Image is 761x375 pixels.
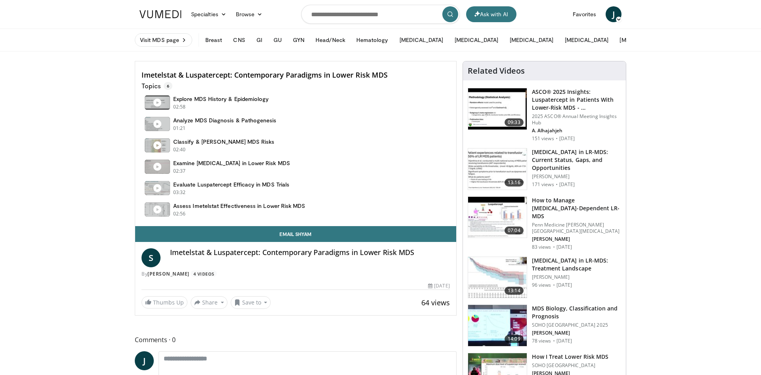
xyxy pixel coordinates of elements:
button: Ask with AI [466,6,516,22]
img: 5f9ae202-72c2-402b-a525-9726c797d947.150x105_q85_crop-smart_upscale.jpg [468,88,527,129]
div: · [556,135,558,142]
button: GYN [288,32,309,48]
button: [MEDICAL_DATA] [395,32,448,48]
p: Penn Medicine [PERSON_NAME][GEOGRAPHIC_DATA][MEDICAL_DATA] [532,222,621,234]
p: [PERSON_NAME] [532,330,621,336]
span: 14:09 [505,335,524,343]
p: [DATE] [556,282,572,288]
p: 2025 ASCO® Annual Meeting Insights Hub [532,113,621,126]
p: [DATE] [556,338,572,344]
p: 02:37 [173,168,186,175]
div: · [553,338,555,344]
h4: Imetelstat & Luspatercept: Contemporary Paradigms in Lower Risk MDS [141,71,450,80]
h3: [MEDICAL_DATA] in LR-MDS: Treatment Landscape [532,257,621,272]
h3: [MEDICAL_DATA] in LR-MDS: Current Status, Gaps, and Opportunities [532,148,621,172]
a: S [141,248,161,267]
span: 13:14 [505,287,524,295]
h4: Imetelstat & Luspatercept: Contemporary Paradigms in Lower Risk MDS [170,248,450,257]
h3: ASCO® 2025 Insights: Luspatercept in Patients With Lower-Risk MDS - … [532,88,621,112]
input: Search topics, interventions [301,5,460,24]
button: Share [191,296,228,309]
img: d7816278-5c4c-43fa-9dd5-33b1311e50ce.150x105_q85_crop-smart_upscale.jpg [468,257,527,298]
p: 171 views [532,181,554,188]
span: 09:33 [505,118,524,126]
p: [PERSON_NAME] [532,173,621,180]
p: A. Alhajahjeh [532,128,621,134]
h4: Related Videos [468,66,525,76]
a: 09:33 ASCO® 2025 Insights: Luspatercept in Patients With Lower-Risk MDS - … 2025 ASCO® Annual Mee... [468,88,621,142]
button: Head/Neck [311,32,350,48]
img: VuMedi Logo [140,10,182,18]
h3: MDS Biology, Classification and Prognosis [532,305,621,320]
p: 02:40 [173,146,186,153]
a: Thumbs Up [141,296,187,308]
a: Favorites [568,6,601,22]
a: 14:09 MDS Biology, Classification and Prognosis SOHO [GEOGRAPHIC_DATA] 2025 [PERSON_NAME] 78 view... [468,305,621,346]
button: GI [252,32,267,48]
h3: How I Treat Lower Risk MDS [532,353,609,361]
div: · [553,282,555,288]
p: 96 views [532,282,551,288]
p: 03:32 [173,189,186,196]
span: Comments 0 [135,335,457,345]
a: [PERSON_NAME] [147,270,189,277]
span: 64 views [421,298,450,307]
img: ce2fe5c6-9621-4aaf-b8e8-3b63cf9a68ff.150x105_q85_crop-smart_upscale.jpg [468,197,527,238]
p: 151 views [532,135,554,142]
p: 02:58 [173,103,186,110]
div: · [553,244,555,250]
div: · [556,181,558,188]
span: 07:04 [505,227,524,234]
button: [MEDICAL_DATA] [615,32,668,48]
a: Visit MDS page [135,33,192,47]
button: [MEDICAL_DATA] [450,32,503,48]
div: [DATE] [428,282,449,289]
p: [DATE] [559,135,575,142]
p: [PERSON_NAME] [532,236,621,242]
div: By [141,270,450,278]
span: 13:16 [505,179,524,187]
a: Email Shyam [135,226,456,242]
h4: Explore MDS History & Epidemiology [173,95,269,103]
img: 23644c5d-5d60-4c52-a8e9-ee246e738c79.150x105_q85_crop-smart_upscale.jpg [468,148,527,190]
p: [DATE] [556,244,572,250]
button: [MEDICAL_DATA] [560,32,614,48]
p: SOHO [GEOGRAPHIC_DATA] [532,362,609,369]
h4: Analyze MDS Diagnosis & Pathogenesis [173,117,277,124]
button: Breast [201,32,227,48]
a: 4 Videos [191,270,217,277]
p: [DATE] [559,181,575,188]
img: e481f78a-e552-4a90-ae3a-0e035fddc32c.150x105_q85_crop-smart_upscale.jpg [468,305,527,346]
p: Topics [141,82,172,90]
p: 83 views [532,244,551,250]
a: J [135,351,154,370]
h4: Assess Imetelstat Effectiveness in Lower Risk MDS [173,202,305,209]
p: 01:21 [173,125,186,132]
a: J [606,6,621,22]
button: GU [269,32,287,48]
h4: Classify & [PERSON_NAME] MDS Risks [173,138,274,145]
h3: How to Manage [MEDICAL_DATA]-Dependent LR-MDS [532,196,621,220]
a: 13:14 [MEDICAL_DATA] in LR-MDS: Treatment Landscape [PERSON_NAME] 96 views · [DATE] [468,257,621,299]
button: Save to [231,296,271,309]
a: Browse [231,6,268,22]
h4: Evaluate Luspatercept Efficacy in MDS Trials [173,181,289,188]
a: Specialties [186,6,231,22]
a: 07:04 How to Manage [MEDICAL_DATA]-Dependent LR-MDS Penn Medicine [PERSON_NAME][GEOGRAPHIC_DATA][... [468,196,621,250]
button: [MEDICAL_DATA] [505,32,558,48]
a: 13:16 [MEDICAL_DATA] in LR-MDS: Current Status, Gaps, and Opportunities [PERSON_NAME] 171 views ·... [468,148,621,190]
button: Hematology [352,32,393,48]
p: 02:56 [173,210,186,217]
span: 6 [164,82,172,90]
p: [PERSON_NAME] [532,274,621,280]
button: CNS [228,32,250,48]
h4: Examine [MEDICAL_DATA] in Lower Risk MDS [173,160,290,167]
p: SOHO [GEOGRAPHIC_DATA] 2025 [532,322,621,328]
p: 78 views [532,338,551,344]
